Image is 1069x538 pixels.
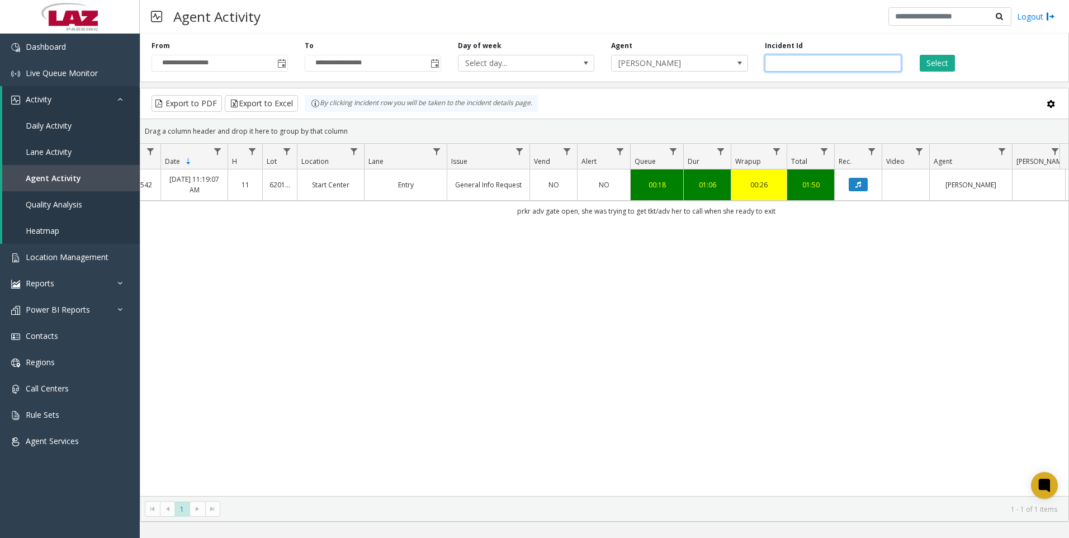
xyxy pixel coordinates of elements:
div: Drag a column header and drop it here to group by that column [140,121,1068,141]
button: Export to Excel [225,95,298,112]
a: [DATE] 11:19:07 AM [168,174,221,195]
label: From [152,41,170,51]
button: Select [920,55,955,72]
span: Agent Activity [26,173,81,183]
a: [PERSON_NAME] [936,180,1005,190]
a: 00:18 [637,180,677,190]
a: Lane Filter Menu [429,144,444,159]
span: Rule Sets [26,409,59,420]
img: 'icon' [11,358,20,367]
span: Dur [688,157,699,166]
span: Lane [368,157,384,166]
span: Toggle popup [428,55,441,71]
span: Power BI Reports [26,304,90,315]
h3: Agent Activity [168,3,266,30]
a: Lane Activity [2,139,140,165]
a: Entry [371,180,440,190]
span: Activity [26,94,51,105]
img: 'icon' [11,385,20,394]
label: Day of week [458,41,502,51]
a: Id Filter Menu [143,144,158,159]
img: 'icon' [11,96,20,105]
a: Start Center [304,180,357,190]
label: Incident Id [765,41,803,51]
span: Lane Activity [26,147,72,157]
span: Video [886,157,905,166]
img: 'icon' [11,332,20,341]
a: Issue Filter Menu [512,144,527,159]
span: Dashboard [26,41,66,52]
span: Heatmap [26,225,59,236]
span: Issue [451,157,467,166]
span: Toggle popup [275,55,287,71]
label: Agent [611,41,632,51]
span: H [232,157,237,166]
kendo-pager-info: 1 - 1 of 1 items [227,504,1057,514]
a: NO [537,180,570,190]
span: Call Centers [26,383,69,394]
span: [PERSON_NAME] [612,55,720,71]
a: Daily Activity [2,112,140,139]
a: Agent Activity [2,165,140,191]
span: Page 1 [174,502,190,517]
a: Rec. Filter Menu [864,144,879,159]
a: Heatmap [2,218,140,244]
a: 01:50 [794,180,827,190]
a: Date Filter Menu [210,144,225,159]
span: Contacts [26,331,58,341]
a: Parker Filter Menu [1048,144,1063,159]
span: Queue [635,157,656,166]
span: Quality Analysis [26,199,82,210]
span: Agent [934,157,952,166]
span: Rec. [839,157,852,166]
span: Lot [267,157,277,166]
a: Dur Filter Menu [713,144,729,159]
label: To [305,41,314,51]
a: Alert Filter Menu [613,144,628,159]
span: Alert [581,157,597,166]
span: NO [548,180,559,190]
img: 'icon' [11,43,20,52]
a: Wrapup Filter Menu [769,144,784,159]
a: 01:06 [690,180,724,190]
img: 'icon' [11,411,20,420]
a: NO [584,180,623,190]
img: infoIcon.svg [311,99,320,108]
span: Regions [26,357,55,367]
a: 00:26 [738,180,780,190]
span: Reports [26,278,54,289]
span: Total [791,157,807,166]
span: [PERSON_NAME] [1016,157,1067,166]
a: Lot Filter Menu [280,144,295,159]
span: Location Management [26,252,108,262]
img: 'icon' [11,69,20,78]
a: 620151 [269,180,290,190]
img: logout [1046,11,1055,22]
img: 'icon' [11,306,20,315]
span: Location [301,157,329,166]
span: Live Queue Monitor [26,68,98,78]
a: Quality Analysis [2,191,140,218]
img: 'icon' [11,437,20,446]
span: Select day... [458,55,567,71]
span: Vend [534,157,550,166]
span: Sortable [184,157,193,166]
a: Logout [1017,11,1055,22]
a: Video Filter Menu [912,144,927,159]
a: Queue Filter Menu [666,144,681,159]
span: Agent Services [26,436,79,446]
a: Agent Filter Menu [995,144,1010,159]
img: 'icon' [11,280,20,289]
a: Total Filter Menu [817,144,832,159]
a: Vend Filter Menu [560,144,575,159]
div: By clicking Incident row you will be taken to the incident details page. [305,95,538,112]
a: 11 [235,180,256,190]
span: Date [165,157,180,166]
a: General Info Request [454,180,523,190]
span: Daily Activity [26,120,72,131]
a: H Filter Menu [245,144,260,159]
